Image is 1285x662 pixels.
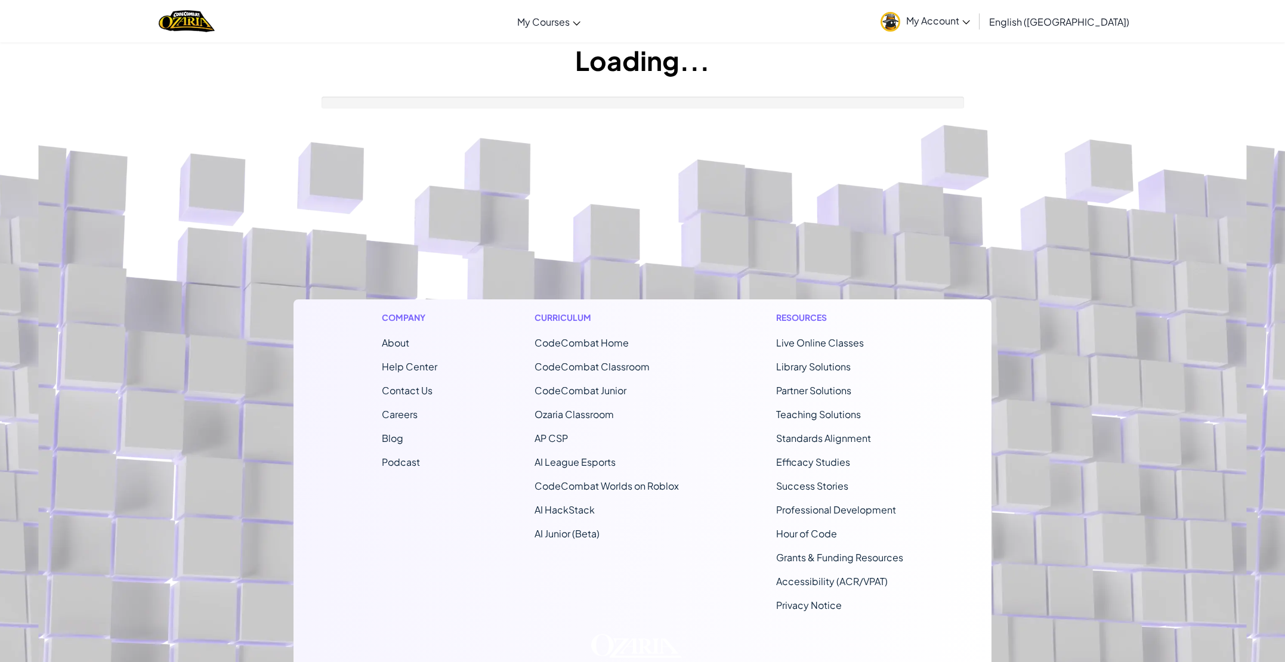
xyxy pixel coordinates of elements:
[776,360,851,373] a: Library Solutions
[535,408,614,420] a: Ozaria Classroom
[535,384,626,397] a: CodeCombat Junior
[591,634,681,658] img: Ozaria logo
[776,456,850,468] a: Efficacy Studies
[776,408,861,420] a: Teaching Solutions
[535,480,679,492] a: CodeCombat Worlds on Roblox
[776,575,888,587] a: Accessibility (ACR/VPAT)
[535,360,650,373] a: CodeCombat Classroom
[776,432,871,444] a: Standards Alignment
[159,9,214,33] a: Ozaria by CodeCombat logo
[989,16,1129,28] span: English ([GEOGRAPHIC_DATA])
[382,456,420,468] a: Podcast
[382,384,433,397] span: Contact Us
[382,336,409,349] a: About
[535,456,616,468] a: AI League Esports
[776,503,896,516] a: Professional Development
[776,336,864,349] a: Live Online Classes
[535,432,568,444] a: AP CSP
[517,16,570,28] span: My Courses
[881,12,900,32] img: avatar
[382,311,437,324] h1: Company
[776,384,851,397] a: Partner Solutions
[535,527,600,540] a: AI Junior (Beta)
[983,5,1135,38] a: English ([GEOGRAPHIC_DATA])
[159,9,214,33] img: Home
[906,14,970,27] span: My Account
[776,480,848,492] a: Success Stories
[776,551,903,564] a: Grants & Funding Resources
[535,503,595,516] a: AI HackStack
[875,2,976,40] a: My Account
[776,599,842,611] a: Privacy Notice
[382,432,403,444] a: Blog
[535,336,629,349] span: CodeCombat Home
[382,408,418,420] a: Careers
[535,311,679,324] h1: Curriculum
[776,527,837,540] a: Hour of Code
[776,311,903,324] h1: Resources
[511,5,586,38] a: My Courses
[382,360,437,373] a: Help Center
